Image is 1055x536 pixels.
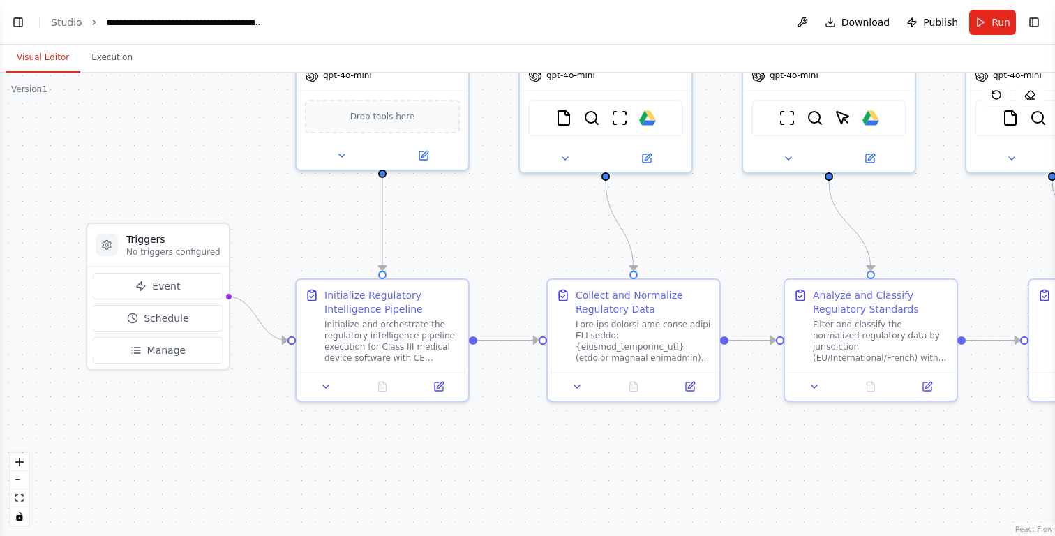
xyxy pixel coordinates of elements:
[51,17,82,28] a: Studio
[903,378,951,395] button: Open in side panel
[901,10,964,35] button: Publish
[1002,110,1019,126] img: FileReadTool
[93,305,223,332] button: Schedule
[993,70,1042,81] span: gpt-4o-mini
[546,278,721,402] div: Collect and Normalize Regulatory DataLore ips dolorsi ame conse adipi ELI seddo: {eiusmod_tempori...
[323,70,372,81] span: gpt-4o-mini
[414,378,463,395] button: Open in side panel
[607,150,686,167] button: Open in side panel
[992,15,1010,29] span: Run
[819,10,896,35] button: Download
[147,343,186,357] span: Manage
[576,288,711,316] div: Collect and Normalize Regulatory Data
[862,110,879,126] img: Google drive
[93,337,223,364] button: Manage
[93,273,223,299] button: Event
[966,334,1020,348] g: Edge from 690ae3bc-b472-464c-9ba1-c28168cb58a9 to 27fe6c63-8583-493e-9c77-3ac93533aa07
[599,181,641,271] g: Edge from 0305d397-0fc4-4eba-80df-24ce86e365c2 to 2dc8c430-a0c1-4f21-9a20-a2833236fd7b
[8,13,28,32] button: Show left sidebar
[6,43,80,73] button: Visual Editor
[126,232,220,246] h3: Triggers
[51,15,263,29] nav: breadcrumb
[555,110,572,126] img: FileReadTool
[770,70,818,81] span: gpt-4o-mini
[830,150,909,167] button: Open in side panel
[639,110,656,126] img: Google drive
[611,110,628,126] img: ScrapeWebsiteTool
[227,290,287,348] g: Edge from triggers to 948430a8-90ab-4358-a743-d2287216cc01
[10,489,29,507] button: fit view
[822,181,878,271] g: Edge from b90fbcc2-0866-4fe0-ab0f-23a7cdc9a407 to 690ae3bc-b472-464c-9ba1-c28168cb58a9
[152,279,180,293] span: Event
[666,378,714,395] button: Open in side panel
[1030,110,1047,126] img: SerperDevTool
[807,110,823,126] img: SerperDevTool
[923,15,958,29] span: Publish
[80,43,144,73] button: Execution
[813,288,948,316] div: Analyze and Classify Regulatory Standards
[835,110,851,126] img: ScrapeElementFromWebsiteTool
[841,15,890,29] span: Download
[375,178,389,271] g: Edge from 8b8d2935-4db7-463c-a167-4cd9990caacf to 948430a8-90ab-4358-a743-d2287216cc01
[583,110,600,126] img: SerperDevTool
[144,311,188,325] span: Schedule
[295,278,470,402] div: Initialize Regulatory Intelligence PipelineInitialize and orchestrate the regulatory intelligence...
[477,334,539,348] g: Edge from 948430a8-90ab-4358-a743-d2287216cc01 to 2dc8c430-a0c1-4f21-9a20-a2833236fd7b
[10,453,29,471] button: zoom in
[11,84,47,95] div: Version 1
[1015,526,1053,533] a: React Flow attribution
[324,319,460,364] div: Initialize and orchestrate the regulatory intelligence pipeline execution for Class III medical d...
[353,378,412,395] button: No output available
[576,319,711,364] div: Lore ips dolorsi ame conse adipi ELI seddo: {eiusmod_temporinc_utl} (etdolor magnaal enimadmin), ...
[546,70,595,81] span: gpt-4o-mini
[841,378,901,395] button: No output available
[10,471,29,489] button: zoom out
[10,453,29,526] div: React Flow controls
[10,507,29,526] button: toggle interactivity
[384,147,463,164] button: Open in side panel
[969,10,1016,35] button: Run
[813,319,948,364] div: Filter and classify the normalized regulatory data by jurisdiction (EU/International/French) with...
[1024,13,1044,32] button: Show right sidebar
[126,246,220,258] p: No triggers configured
[784,278,958,402] div: Analyze and Classify Regulatory StandardsFilter and classify the normalized regulatory data by ju...
[779,110,795,126] img: ScrapeWebsiteTool
[350,110,415,124] span: Drop tools here
[86,223,230,371] div: TriggersNo triggers configuredEventScheduleManage
[604,378,664,395] button: No output available
[324,288,460,316] div: Initialize Regulatory Intelligence Pipeline
[728,334,776,348] g: Edge from 2dc8c430-a0c1-4f21-9a20-a2833236fd7b to 690ae3bc-b472-464c-9ba1-c28168cb58a9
